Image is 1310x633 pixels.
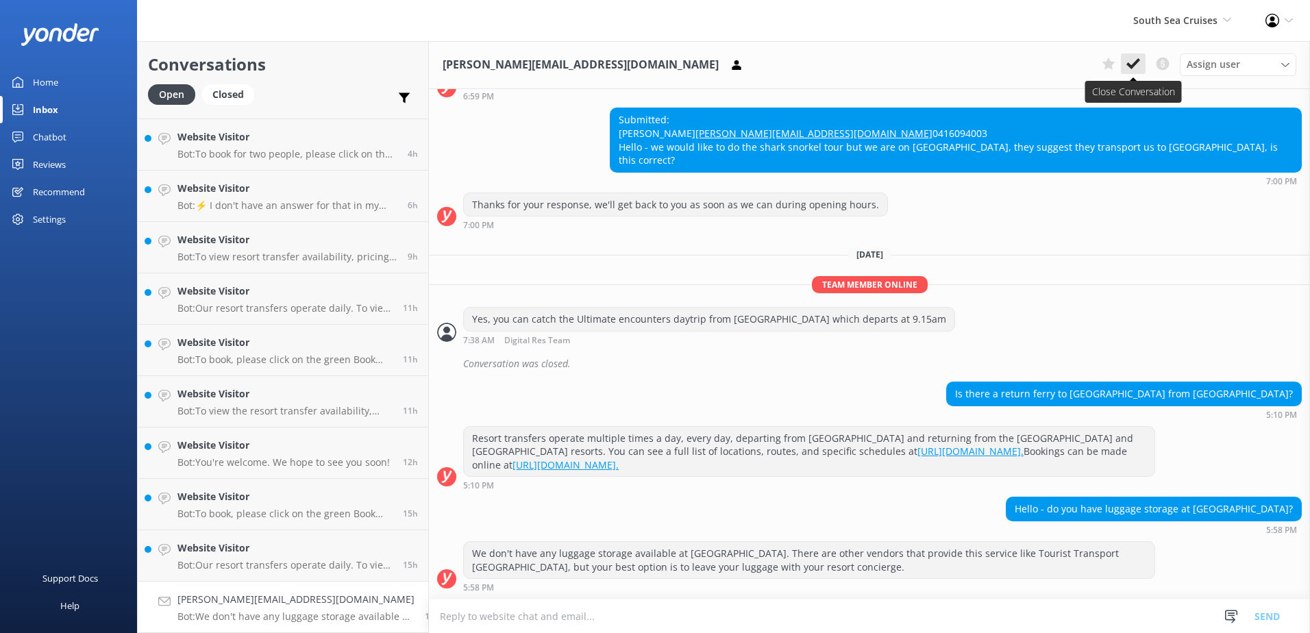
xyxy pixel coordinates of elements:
a: Website VisitorBot:To view resort transfer availability, pricing, and to book tickets for childre... [138,222,428,273]
div: Sep 30 2025 08:00pm (UTC +13:00) Pacific/Auckland [463,220,888,229]
a: Closed [202,86,261,101]
strong: 5:58 PM [463,584,494,592]
span: Oct 01 2025 11:42pm (UTC +13:00) Pacific/Auckland [403,456,418,468]
div: Chatbot [33,123,66,151]
div: Assign User [1180,53,1296,75]
div: Yes, you can catch the Ultimate encounters daytrip from [GEOGRAPHIC_DATA] which departs at 9.15am [464,308,954,331]
div: Submitted: [PERSON_NAME] 0416094003 Hello - we would like to do the shark snorkel tour but we are... [610,108,1301,171]
div: Conversation was closed. [463,352,1302,375]
strong: 5:10 PM [1266,411,1297,419]
span: Oct 02 2025 05:12am (UTC +13:00) Pacific/Auckland [408,199,418,211]
h4: Website Visitor [177,284,393,299]
span: [DATE] [848,249,891,260]
p: Bot: Our resort transfers operate daily. To view the resort transfer schedule, click [URL][DOMAIN... [177,302,393,314]
h4: [PERSON_NAME][EMAIL_ADDRESS][DOMAIN_NAME] [177,592,415,607]
span: Oct 01 2025 08:24pm (UTC +13:00) Pacific/Auckland [403,508,418,519]
div: Sep 30 2025 08:00pm (UTC +13:00) Pacific/Auckland [610,176,1302,186]
a: Website VisitorBot:To book, please click on the green Book Now button on our website and follow t... [138,325,428,376]
strong: 7:00 PM [1266,177,1297,186]
span: Team member online [812,276,928,293]
h4: Website Visitor [177,386,393,401]
div: Help [60,592,79,619]
p: Bot: We don't have any luggage storage available at [GEOGRAPHIC_DATA]. There are other vendors th... [177,610,415,623]
div: Sep 30 2025 07:59pm (UTC +13:00) Pacific/Auckland [463,91,1155,101]
div: Recommend [33,178,85,206]
h3: [PERSON_NAME][EMAIL_ADDRESS][DOMAIN_NAME] [443,56,719,74]
h2: Conversations [148,51,418,77]
div: Oct 01 2025 06:10pm (UTC +13:00) Pacific/Auckland [463,480,1155,490]
p: Bot: ⚡ I don't have an answer for that in my knowledge base. Please try and rephrase your questio... [177,199,397,212]
a: Website VisitorBot:You're welcome. We hope to see you soon!12h [138,427,428,479]
div: Inbox [33,96,58,123]
span: Oct 01 2025 06:58pm (UTC +13:00) Pacific/Auckland [425,610,440,622]
div: Hello - do you have luggage storage at [GEOGRAPHIC_DATA]? [1006,497,1301,521]
a: Website VisitorBot:To book for two people, please click on the green Book Now button on our websi... [138,119,428,171]
div: Open [148,84,195,105]
h4: Website Visitor [177,438,390,453]
div: Resort transfers operate multiple times a day, every day, departing from [GEOGRAPHIC_DATA] and re... [464,427,1154,477]
span: Oct 02 2025 12:54am (UTC +13:00) Pacific/Auckland [403,302,418,314]
span: Assign user [1187,57,1240,72]
h4: Website Visitor [177,335,393,350]
strong: 7:38 AM [463,336,495,345]
div: Oct 01 2025 08:38am (UTC +13:00) Pacific/Auckland [463,335,955,345]
p: Bot: To book, please click on the green Book Now button on our website and follow the prompts. Yo... [177,353,393,366]
a: Website VisitorBot:Our resort transfers operate daily. To view the resort transfer schedule, visi... [138,530,428,582]
a: Website VisitorBot:To view the resort transfer availability, pricing, and to book your transfer f... [138,376,428,427]
span: Oct 02 2025 12:23am (UTC +13:00) Pacific/Auckland [403,405,418,417]
h4: Website Visitor [177,232,397,247]
p: Bot: To view resort transfer availability, pricing, and to book tickets for children, please visi... [177,251,397,263]
a: [PERSON_NAME][EMAIL_ADDRESS][DOMAIN_NAME]Bot:We don't have any luggage storage available at [GEOG... [138,582,428,633]
p: Bot: To book, please click on the green Book Now button on our website and follow the prompts. Yo... [177,508,393,520]
strong: 5:58 PM [1266,526,1297,534]
div: Thanks for your response, we'll get back to you as soon as we can during opening hours. [464,193,887,216]
span: Oct 01 2025 08:09pm (UTC +13:00) Pacific/Auckland [403,559,418,571]
h4: Website Visitor [177,181,397,196]
h4: Website Visitor [177,129,397,145]
img: yonder-white-logo.png [21,23,99,46]
p: Bot: To view the resort transfer availability, pricing, and to book your transfer from [GEOGRAPHI... [177,405,393,417]
div: Oct 01 2025 06:58pm (UTC +13:00) Pacific/Auckland [463,582,1155,592]
span: Oct 02 2025 12:49am (UTC +13:00) Pacific/Auckland [403,353,418,365]
div: Oct 01 2025 06:58pm (UTC +13:00) Pacific/Auckland [1006,525,1302,534]
span: South Sea Cruises [1133,14,1218,27]
div: Home [33,69,58,96]
strong: 7:00 PM [463,221,494,229]
span: Digital Res Team [504,336,570,345]
a: [URL][DOMAIN_NAME]. [512,458,619,471]
span: Oct 02 2025 02:56am (UTC +13:00) Pacific/Auckland [408,251,418,262]
a: Website VisitorBot:To book, please click on the green Book Now button on our website and follow t... [138,479,428,530]
p: Bot: Our resort transfers operate daily. To view the resort transfer schedule, visit [URL][DOMAIN... [177,559,393,571]
strong: 5:10 PM [463,482,494,490]
div: 2025-09-30T19:38:49.448 [437,352,1302,375]
p: Bot: To book for two people, please click on the green Book Now button on our website and follow ... [177,148,397,160]
a: [PERSON_NAME][EMAIL_ADDRESS][DOMAIN_NAME] [695,127,932,140]
h4: Website Visitor [177,541,393,556]
span: Oct 02 2025 07:49am (UTC +13:00) Pacific/Auckland [408,148,418,160]
a: Open [148,86,202,101]
div: Closed [202,84,254,105]
div: Settings [33,206,66,233]
a: [URL][DOMAIN_NAME]. [917,445,1024,458]
a: Website VisitorBot:⚡ I don't have an answer for that in my knowledge base. Please try and rephras... [138,171,428,222]
div: Reviews [33,151,66,178]
div: We don't have any luggage storage available at [GEOGRAPHIC_DATA]. There are other vendors that pr... [464,542,1154,578]
h4: Website Visitor [177,489,393,504]
strong: 6:59 PM [463,92,494,101]
div: Support Docs [42,564,98,592]
p: Bot: You're welcome. We hope to see you soon! [177,456,390,469]
a: Website VisitorBot:Our resort transfers operate daily. To view the resort transfer schedule, clic... [138,273,428,325]
div: Oct 01 2025 06:10pm (UTC +13:00) Pacific/Auckland [946,410,1302,419]
div: Is there a return ferry to [GEOGRAPHIC_DATA] from [GEOGRAPHIC_DATA]? [947,382,1301,406]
